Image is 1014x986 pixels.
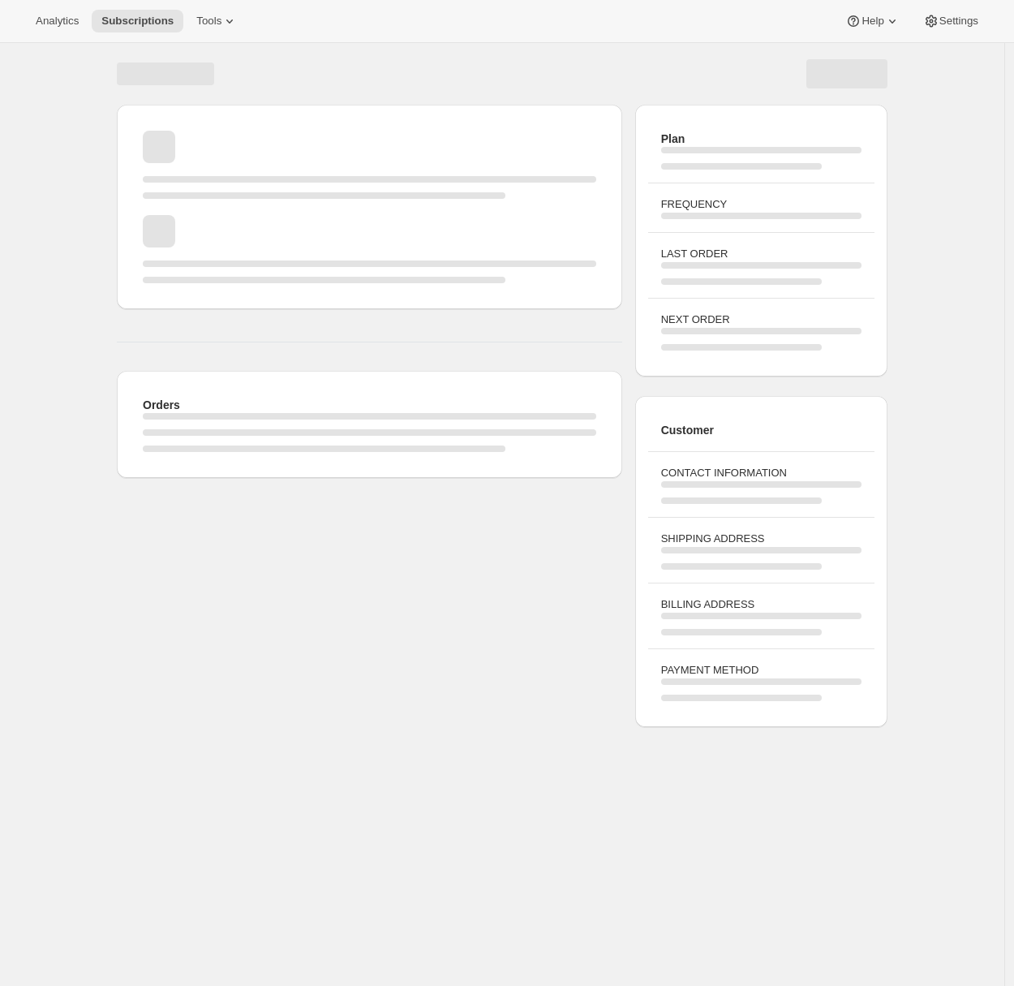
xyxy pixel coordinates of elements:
span: Analytics [36,15,79,28]
h3: CONTACT INFORMATION [661,465,861,481]
h2: Orders [143,397,596,413]
button: Tools [187,10,247,32]
button: Settings [913,10,988,32]
h2: Plan [661,131,861,147]
span: Help [861,15,883,28]
h3: LAST ORDER [661,246,861,262]
div: Page loading [97,43,907,734]
h3: BILLING ADDRESS [661,596,861,613]
h3: NEXT ORDER [661,312,861,328]
span: Tools [196,15,221,28]
h2: Customer [661,422,861,438]
h3: SHIPPING ADDRESS [661,531,861,547]
span: Settings [939,15,978,28]
button: Help [836,10,909,32]
button: Analytics [26,10,88,32]
h3: PAYMENT METHOD [661,662,861,678]
button: Subscriptions [92,10,183,32]
span: Subscriptions [101,15,174,28]
h3: FREQUENCY [661,196,861,213]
